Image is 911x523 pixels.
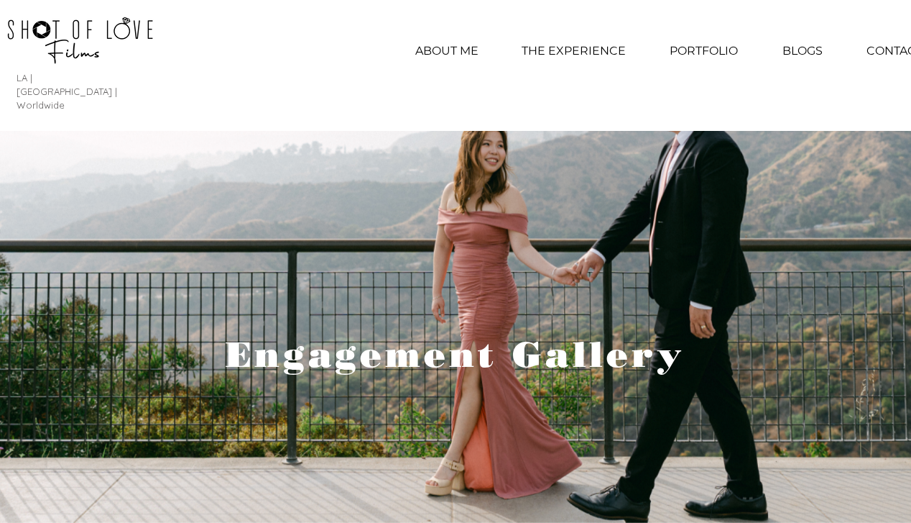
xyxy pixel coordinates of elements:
[662,33,745,69] p: PORTFOLIO
[647,33,760,69] div: PORTFOLIO
[17,72,117,111] span: LA | [GEOGRAPHIC_DATA] | Worldwide
[393,33,501,69] a: ABOUT ME
[226,333,685,376] span: Engagement Gallery
[760,33,845,69] a: BLOGS
[501,33,647,69] a: THE EXPERIENCE
[775,33,830,69] p: BLOGS
[514,33,633,69] p: THE EXPERIENCE
[408,33,486,69] p: ABOUT ME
